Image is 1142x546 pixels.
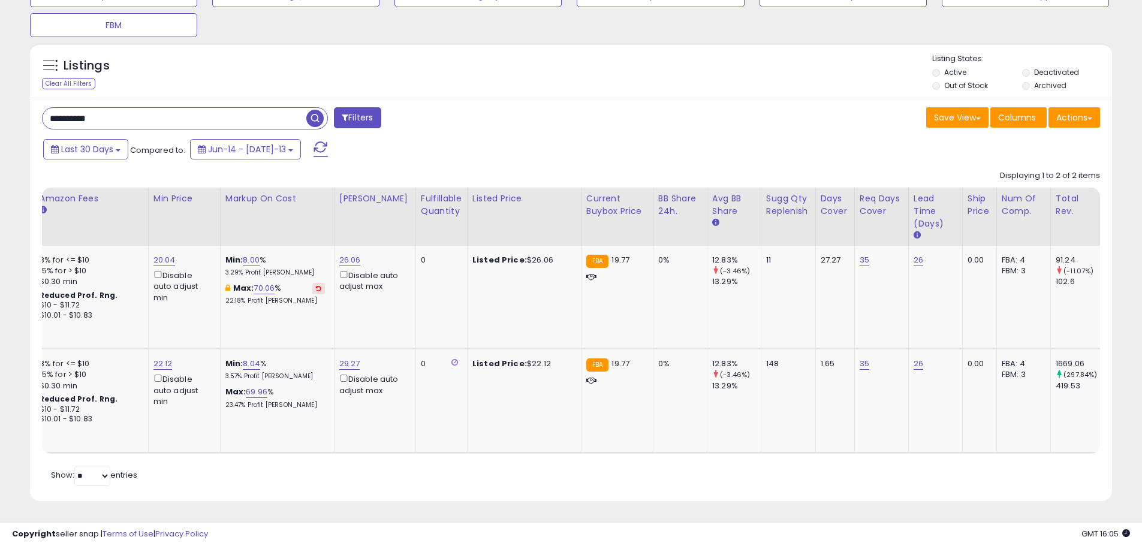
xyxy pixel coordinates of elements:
small: FBA [586,255,608,268]
small: Avg BB Share. [712,218,719,228]
a: 35 [860,358,869,370]
a: 26 [914,254,923,266]
div: $10 - $11.72 [40,405,139,415]
div: 27.27 [821,255,845,266]
div: 11 [766,255,806,266]
div: seller snap | | [12,529,208,540]
span: Last 30 Days [61,143,113,155]
p: 23.47% Profit [PERSON_NAME] [225,401,325,409]
span: 19.77 [611,254,629,266]
div: 0% [658,358,698,369]
span: Compared to: [130,144,185,156]
div: Disable auto adjust max [339,372,406,396]
div: Num of Comp. [1002,192,1045,218]
div: % [225,358,325,381]
div: 0.00 [968,358,987,369]
div: $0.30 min [40,276,139,287]
h5: Listings [64,58,110,74]
div: Req Days Cover [860,192,903,218]
label: Active [944,67,966,77]
b: Reduced Prof. Rng. [40,290,118,300]
th: The percentage added to the cost of goods (COGS) that forms the calculator for Min & Max prices. [220,188,334,246]
small: (-11.07%) [1063,266,1093,276]
div: Days Cover [821,192,849,218]
label: Deactivated [1034,67,1079,77]
label: Out of Stock [944,80,988,91]
a: 35 [860,254,869,266]
div: $10.01 - $10.83 [40,414,139,424]
div: Avg BB Share [712,192,756,218]
button: Columns [990,107,1047,128]
div: FBM: 3 [1002,266,1041,276]
small: (-3.46%) [720,266,750,276]
div: Listed Price [472,192,576,205]
div: 1.65 [821,358,845,369]
button: Jun-14 - [DATE]-13 [190,139,301,159]
div: 102.6 [1056,276,1104,287]
div: $22.12 [472,358,572,369]
a: 22.12 [153,358,173,370]
button: Filters [334,107,381,128]
div: 0 [421,255,458,266]
p: 3.29% Profit [PERSON_NAME] [225,269,325,277]
a: 26.06 [339,254,361,266]
b: Max: [233,282,254,294]
div: Displaying 1 to 2 of 2 items [1000,170,1100,182]
div: FBA: 4 [1002,255,1041,266]
div: 0% [658,255,698,266]
a: 70.06 [254,282,275,294]
small: (-3.46%) [720,370,750,379]
b: Listed Price: [472,358,527,369]
div: Disable auto adjust max [339,269,406,292]
div: $10 - $11.72 [40,300,139,310]
div: 148 [766,358,806,369]
div: Total Rev. [1056,192,1099,218]
span: Columns [998,111,1036,123]
p: 22.18% Profit [PERSON_NAME] [225,297,325,305]
b: Listed Price: [472,254,527,266]
span: 19.77 [611,358,629,369]
div: Disable auto adjust min [153,269,211,303]
div: 0.00 [968,255,987,266]
div: 0 [421,358,458,369]
div: Amazon Fees [40,192,143,205]
div: % [225,283,325,305]
div: 15% for > $10 [40,369,139,380]
div: % [225,255,325,277]
span: Show: entries [51,469,137,481]
p: Listing States: [932,53,1112,65]
span: Jun-14 - [DATE]-13 [208,143,286,155]
div: 13.29% [712,276,761,287]
small: Amazon Fees. [40,205,47,216]
div: Ship Price [968,192,992,218]
span: 2025-08-13 16:05 GMT [1081,528,1130,539]
a: 20.04 [153,254,176,266]
div: Lead Time (Days) [914,192,957,230]
a: Terms of Use [103,528,153,539]
div: [PERSON_NAME] [339,192,411,205]
button: Save View [926,107,989,128]
small: (297.84%) [1063,370,1097,379]
a: Privacy Policy [155,528,208,539]
a: 8.04 [243,358,260,370]
div: 12.83% [712,358,761,369]
b: Min: [225,254,243,266]
button: Last 30 Days [43,139,128,159]
div: 1669.06 [1056,358,1104,369]
button: FBM [30,13,197,37]
b: Reduced Prof. Rng. [40,394,118,404]
div: 8% for <= $10 [40,358,139,369]
strong: Copyright [12,528,56,539]
div: Disable auto adjust min [153,372,211,407]
div: 12.83% [712,255,761,266]
div: FBA: 4 [1002,358,1041,369]
a: 69.96 [246,386,267,398]
a: 29.27 [339,358,360,370]
div: $26.06 [472,255,572,266]
div: $0.30 min [40,381,139,391]
div: FBM: 3 [1002,369,1041,380]
div: Clear All Filters [42,78,95,89]
div: Min Price [153,192,215,205]
small: FBA [586,358,608,372]
th: Please note that this number is a calculation based on your required days of coverage and your ve... [761,188,815,246]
